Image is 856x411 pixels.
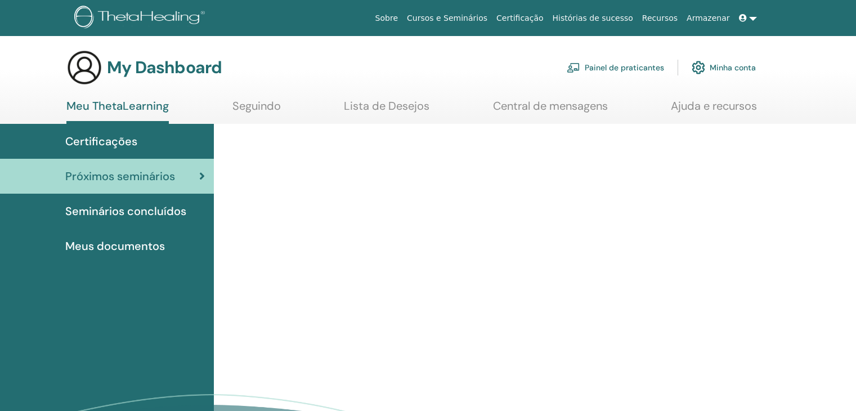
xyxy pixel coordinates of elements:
[567,62,580,73] img: chalkboard-teacher.svg
[671,99,757,121] a: Ajuda e recursos
[492,8,548,29] a: Certificação
[638,8,682,29] a: Recursos
[65,203,186,220] span: Seminários concluídos
[74,6,209,31] img: logo.png
[548,8,638,29] a: Histórias de sucesso
[344,99,429,121] a: Lista de Desejos
[567,55,664,80] a: Painel de praticantes
[107,57,222,78] h3: My Dashboard
[682,8,734,29] a: Armazenar
[65,238,165,254] span: Meus documentos
[65,133,137,150] span: Certificações
[232,99,281,121] a: Seguindo
[371,8,402,29] a: Sobre
[692,55,756,80] a: Minha conta
[66,50,102,86] img: generic-user-icon.jpg
[65,168,175,185] span: Próximos seminários
[692,58,705,77] img: cog.svg
[66,99,169,124] a: Meu ThetaLearning
[402,8,492,29] a: Cursos e Seminários
[493,99,608,121] a: Central de mensagens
